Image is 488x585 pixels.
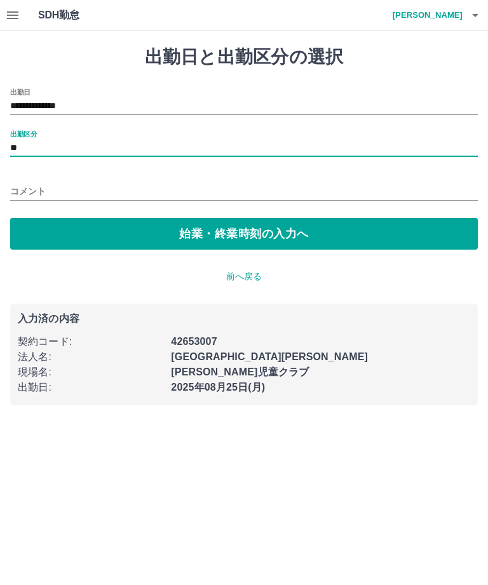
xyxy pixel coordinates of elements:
b: 42653007 [171,336,217,347]
b: [PERSON_NAME]児童クラブ [171,366,309,377]
p: 出勤日 : [18,380,163,395]
p: 契約コード : [18,334,163,349]
label: 出勤区分 [10,129,37,138]
b: [GEOGRAPHIC_DATA][PERSON_NAME] [171,351,368,362]
p: 入力済の内容 [18,314,470,324]
label: 出勤日 [10,87,30,97]
h1: 出勤日と出勤区分の選択 [10,46,478,68]
b: 2025年08月25日(月) [171,382,265,393]
p: 現場名 : [18,365,163,380]
button: 始業・終業時刻の入力へ [10,218,478,250]
p: 前へ戻る [10,270,478,283]
p: 法人名 : [18,349,163,365]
